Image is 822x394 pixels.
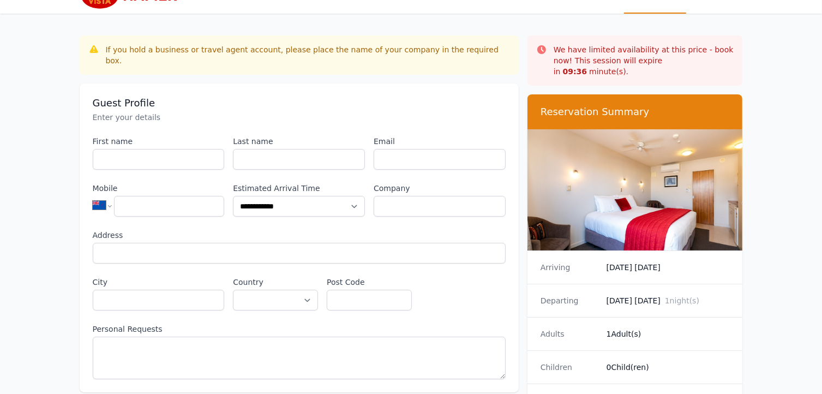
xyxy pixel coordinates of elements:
[93,183,225,194] label: Mobile
[374,136,506,147] label: Email
[327,277,412,288] label: Post Code
[541,295,598,306] dt: Departing
[607,329,730,339] dd: 1 Adult(s)
[607,362,730,373] dd: 0 Child(ren)
[93,97,506,110] h3: Guest Profile
[554,44,734,77] p: We have limited availability at this price - book now! This session will expire in minute(s).
[93,324,506,335] label: Personal Requests
[93,112,506,123] p: Enter your details
[607,262,730,273] dd: [DATE] [DATE]
[541,329,598,339] dt: Adults
[541,262,598,273] dt: Arriving
[563,67,587,76] strong: 09 : 36
[93,230,506,241] label: Address
[665,296,699,305] span: 1 night(s)
[541,362,598,373] dt: Children
[93,136,225,147] label: First name
[106,44,510,66] div: If you hold a business or travel agent account, please place the name of your company in the requ...
[233,183,365,194] label: Estimated Arrival Time
[607,295,730,306] dd: [DATE] [DATE]
[541,105,730,118] h3: Reservation Summary
[233,277,318,288] label: Country
[233,136,365,147] label: Last name
[93,277,225,288] label: City
[527,129,743,250] img: Compact Queen Studio
[374,183,506,194] label: Company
